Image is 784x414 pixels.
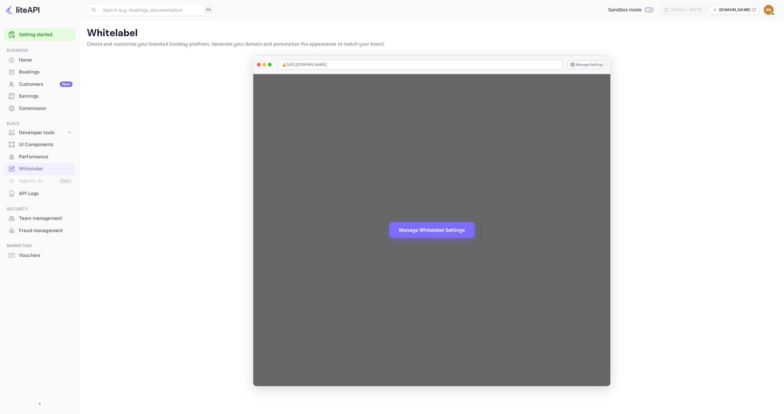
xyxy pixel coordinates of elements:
[19,57,73,64] div: Home
[4,47,76,54] span: Business
[4,188,76,199] a: API Logs
[282,62,327,67] span: 🔒 [URL][DOMAIN_NAME]
[19,93,73,100] div: Earnings
[4,139,76,150] a: UI Components
[19,105,73,112] div: Commission
[719,7,750,13] p: [DOMAIN_NAME]
[19,153,73,160] div: Performance
[4,66,76,77] a: Bookings
[4,163,76,175] div: Whitelabel
[4,103,76,115] div: Commission
[99,4,202,16] input: Search (e.g. bookings, documentation)
[34,398,45,409] button: Collapse navigation
[4,250,76,261] a: Vouchers
[5,5,40,15] img: LiteAPI logo
[4,213,76,224] a: Team management
[4,213,76,224] div: Team management
[87,41,777,48] p: Create and customize your branded booking platform. Generate your domain and personalize the appe...
[204,6,213,14] div: ⌘K
[19,165,73,172] div: Whitelabel
[19,129,66,136] div: Developer tools
[19,190,73,197] div: API Logs
[60,81,73,87] div: New
[19,31,73,38] a: Getting started
[4,127,76,138] div: Developer tools
[606,6,656,13] div: Switch to Production mode
[4,90,76,102] a: Earnings
[671,7,702,13] div: [DATE] — [DATE]
[19,69,73,76] div: Bookings
[764,5,774,15] img: Eduardo Granados
[19,215,73,222] div: Team management
[4,139,76,151] div: UI Components
[567,60,607,69] button: Manage Settings
[4,28,76,41] div: Getting started
[4,163,76,174] a: Whitelabel
[4,54,76,66] a: Home
[19,252,73,259] div: Vouchers
[87,27,777,40] p: Whitelabel
[4,151,76,162] a: Performance
[4,225,76,237] div: Fraud management
[19,81,73,88] div: Customers
[4,243,76,249] span: Marketing
[4,206,76,213] span: Security
[4,188,76,200] div: API Logs
[4,225,76,236] a: Fraud management
[4,120,76,127] span: Build
[389,222,475,238] button: Manage Whitelabel Settings
[19,227,73,234] div: Fraud management
[4,103,76,114] a: Commission
[4,151,76,163] div: Performance
[19,141,73,148] div: UI Components
[4,78,76,90] a: CustomersNew
[608,6,642,13] span: Sandbox mode
[4,250,76,262] div: Vouchers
